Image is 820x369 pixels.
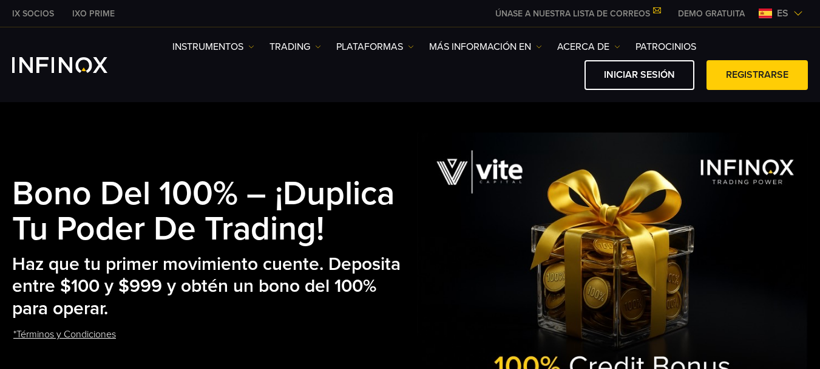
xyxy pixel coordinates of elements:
a: Patrocinios [635,40,696,54]
a: Instrumentos [172,40,254,54]
a: Iniciar sesión [585,60,694,90]
a: INFINOX Logo [12,57,136,73]
strong: Bono del 100% – ¡Duplica tu poder de trading! [12,174,395,249]
h2: Haz que tu primer movimiento cuente. Deposita entre $100 y $999 y obtén un bono del 100% para ope... [12,253,417,320]
a: PLATAFORMAS [336,40,414,54]
span: es [772,6,793,21]
a: INFINOX [63,7,124,20]
a: TRADING [269,40,321,54]
a: Registrarse [706,60,808,90]
a: Más información en [429,40,542,54]
a: *Términos y Condiciones [12,320,117,350]
a: ÚNASE A NUESTRA LISTA DE CORREOS [486,9,669,19]
a: INFINOX [3,7,63,20]
a: INFINOX MENU [669,7,754,20]
a: ACERCA DE [557,40,620,54]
